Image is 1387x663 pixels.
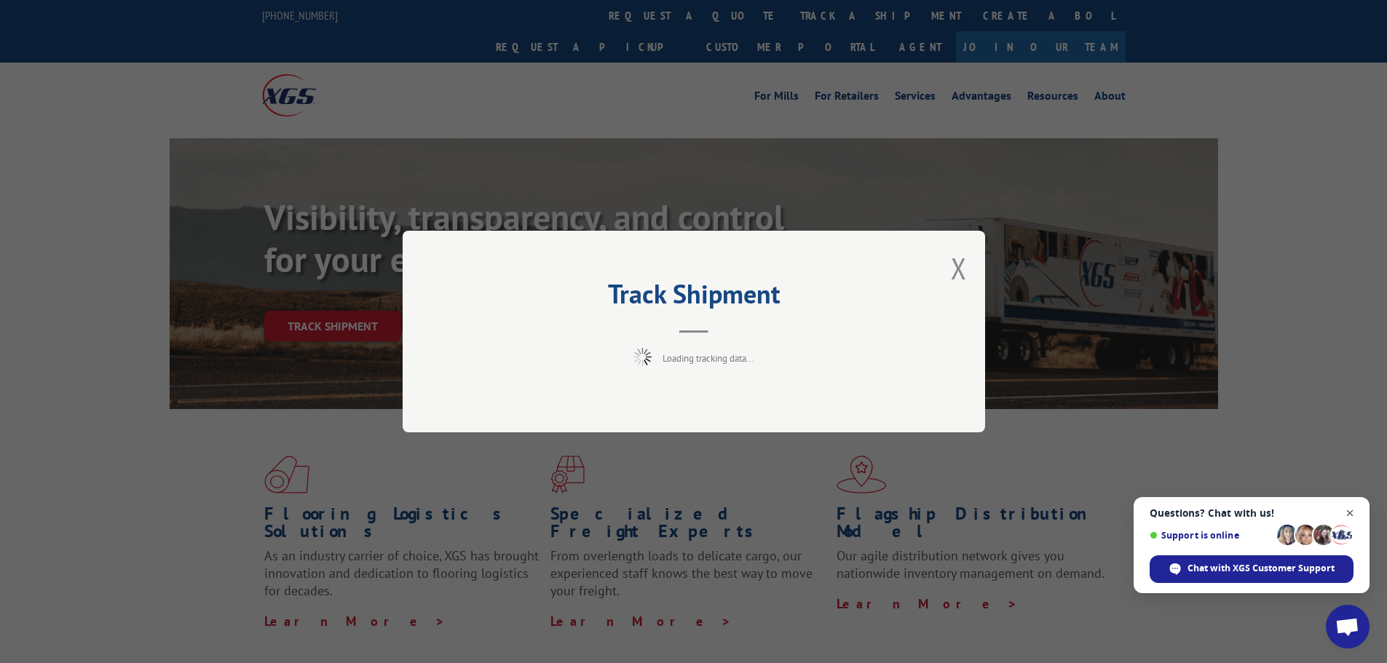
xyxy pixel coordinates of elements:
button: Close modal [951,249,967,287]
span: Chat with XGS Customer Support [1188,562,1335,575]
span: Support is online [1150,530,1272,541]
h2: Track Shipment [475,284,912,311]
div: Chat with XGS Customer Support [1150,555,1354,583]
img: xgs-loading [633,348,652,366]
span: Questions? Chat with us! [1150,507,1354,519]
div: Open chat [1326,605,1370,648]
span: Loading tracking data... [663,352,754,365]
span: Close chat [1341,504,1359,523]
